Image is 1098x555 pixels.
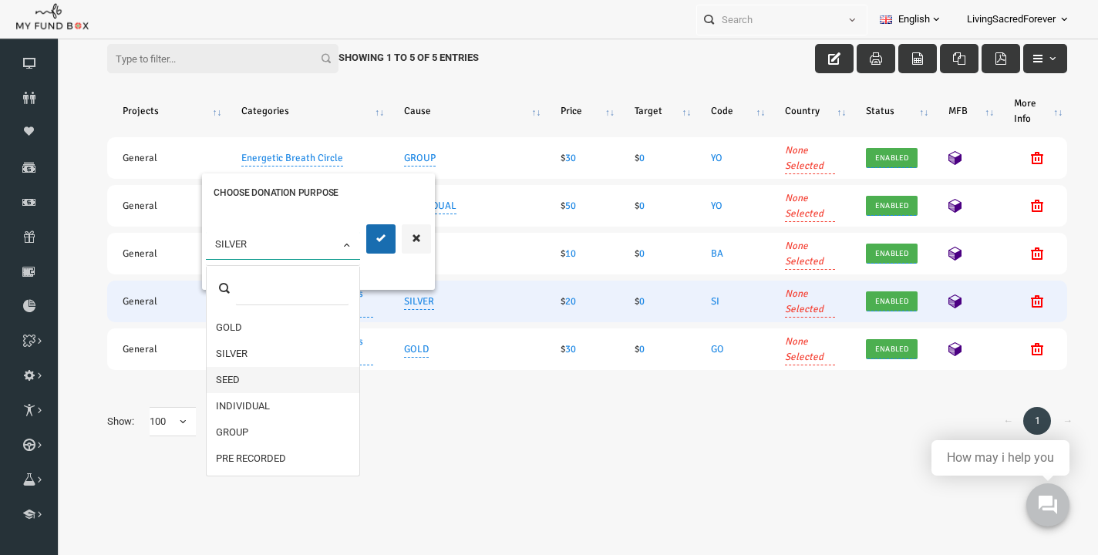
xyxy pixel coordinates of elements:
[130,372,283,398] div: SEED
[967,6,1056,33] span: LivingSacredForever
[130,424,283,450] div: GROUP
[130,450,283,476] div: PRE RECORDED
[130,398,283,424] div: INDIVIDUAL
[947,451,1054,465] div: How may i help you
[130,345,283,372] div: SILVER
[130,319,283,345] div: GOLD
[15,2,89,33] img: whiteMFB.png
[697,5,838,34] input: Search
[1013,470,1083,540] iframe: Launcher button frame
